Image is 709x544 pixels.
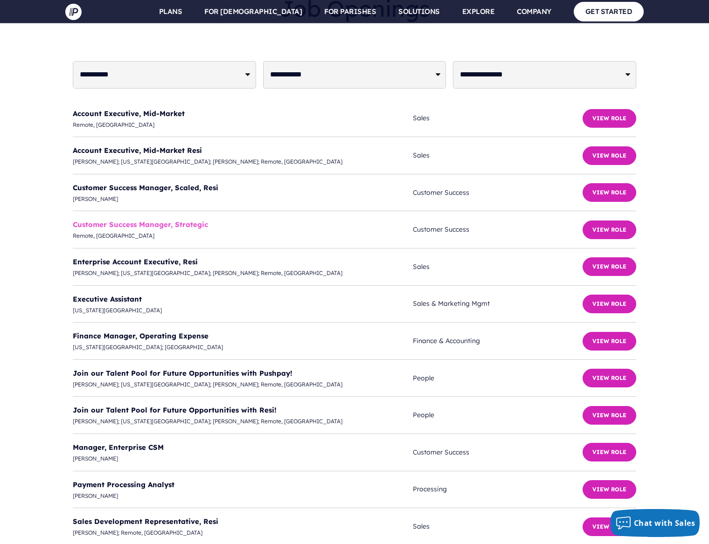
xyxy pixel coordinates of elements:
[583,332,636,351] button: View Role
[73,491,413,501] span: [PERSON_NAME]
[583,109,636,128] button: View Role
[73,183,218,192] a: Customer Success Manager, Scaled, Resi
[73,369,292,378] a: Join our Talent Pool for Future Opportunities with Pushpay!
[73,517,218,526] a: Sales Development Representative, Resi
[413,521,583,532] span: Sales
[583,517,636,536] button: View Role
[413,447,583,458] span: Customer Success
[73,528,413,538] span: [PERSON_NAME]; Remote, [GEOGRAPHIC_DATA]
[73,416,413,427] span: [PERSON_NAME]; [US_STATE][GEOGRAPHIC_DATA]; [PERSON_NAME]; Remote, [GEOGRAPHIC_DATA]
[73,443,164,452] a: Manager, Enterprise CSM
[413,372,583,384] span: People
[413,483,583,495] span: Processing
[73,379,413,390] span: [PERSON_NAME]; [US_STATE][GEOGRAPHIC_DATA]; [PERSON_NAME]; Remote, [GEOGRAPHIC_DATA]
[583,257,636,276] button: View Role
[413,298,583,310] span: Sales & Marketing Mgmt
[583,146,636,165] button: View Role
[583,406,636,425] button: View Role
[634,518,695,528] span: Chat with Sales
[73,331,209,340] a: Finance Manager, Operating Expense
[73,305,413,316] span: [US_STATE][GEOGRAPHIC_DATA]
[73,295,142,303] a: Executive Assistant
[73,220,208,229] a: Customer Success Manager, Strategic
[583,369,636,387] button: View Role
[73,194,413,204] span: [PERSON_NAME]
[413,112,583,124] span: Sales
[583,295,636,313] button: View Role
[583,183,636,202] button: View Role
[73,406,277,414] a: Join our Talent Pool for Future Opportunities with Resi!
[413,409,583,421] span: People
[73,257,198,266] a: Enterprise Account Executive, Resi
[583,480,636,499] button: View Role
[413,150,583,161] span: Sales
[583,220,636,239] button: View Role
[583,443,636,461] button: View Role
[73,109,185,118] a: Account Executive, Mid-Market
[413,335,583,347] span: Finance & Accounting
[413,187,583,199] span: Customer Success
[73,480,174,489] a: Payment Processing Analyst
[413,261,583,273] span: Sales
[73,454,413,464] span: [PERSON_NAME]
[611,509,700,537] button: Chat with Sales
[413,224,583,235] span: Customer Success
[73,120,413,130] span: Remote, [GEOGRAPHIC_DATA]
[73,268,413,278] span: [PERSON_NAME]; [US_STATE][GEOGRAPHIC_DATA]; [PERSON_NAME]; Remote, [GEOGRAPHIC_DATA]
[73,157,413,167] span: [PERSON_NAME]; [US_STATE][GEOGRAPHIC_DATA]; [PERSON_NAME]; Remote, [GEOGRAPHIC_DATA]
[574,2,644,21] a: GET STARTED
[73,146,202,155] a: Account Executive, Mid-Market Resi
[73,342,413,352] span: [US_STATE][GEOGRAPHIC_DATA]; [GEOGRAPHIC_DATA]
[73,231,413,241] span: Remote, [GEOGRAPHIC_DATA]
